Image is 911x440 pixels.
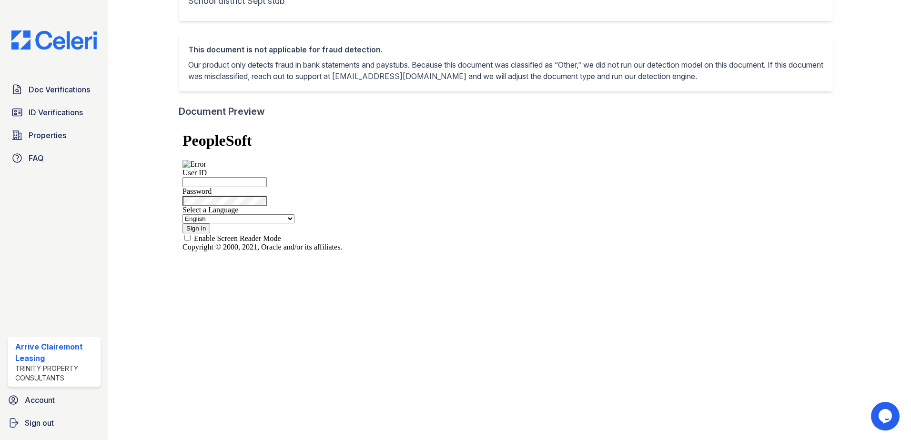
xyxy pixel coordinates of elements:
select: Select a Language [4,92,116,101]
img: Error [4,38,28,47]
span: Properties [29,130,66,141]
div: Trinity Property Consultants [15,364,97,383]
span: Account [25,394,55,406]
a: Properties [8,126,101,145]
a: Sign out [4,413,104,432]
label: Password [4,65,33,73]
span: PeopleSoft [4,10,73,27]
a: Doc Verifications [8,80,101,99]
img: CE_Logo_Blue-a8612792a0a2168367f1c8372b55b34899dd931a85d93a1a3d3e32e68fde9ad4.png [4,30,104,50]
span: Sign out [25,417,54,429]
footer: Copyright © 2000, 2021, Oracle and/or its affiliates. [4,121,658,130]
a: Account [4,390,104,410]
a: ID Verifications [8,103,101,122]
div: Arrive Clairemont Leasing [15,341,97,364]
input: User ID [4,55,88,65]
span: FAQ [29,152,44,164]
p: Our product only detects fraud in bank statements and paystubs. Because this document was classif... [188,59,823,82]
h1: Oracle PeopleSoft Sign-in [4,10,658,28]
input: To enable screen reader mode, please check the checkbox "Enable Screen Reader Mode" before you si... [4,101,31,111]
div: This document is not applicable for fraud detection. [188,44,823,55]
label: Enable Screen Reader Mode [15,112,102,120]
span: ID Verifications [29,107,83,118]
label: User ID [4,47,28,55]
span: Doc Verifications [29,84,90,95]
div: Document Preview [179,105,265,118]
a: FAQ [8,149,101,168]
iframe: chat widget [871,402,901,430]
label: Select a Language [4,84,60,92]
